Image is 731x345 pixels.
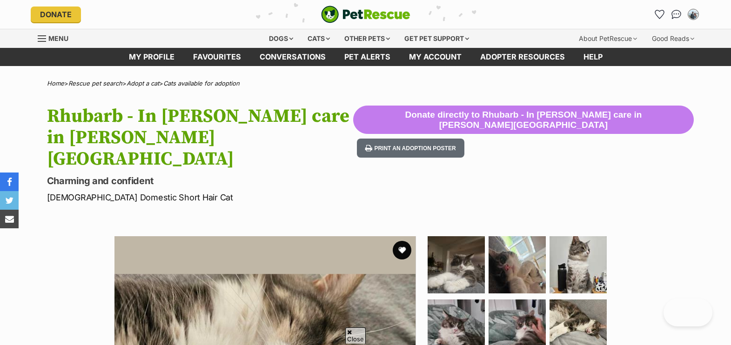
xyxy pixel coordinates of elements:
a: Favourites [184,48,250,66]
img: Photo of Rhubarb In Foster Care In Melton South [550,236,607,293]
a: Donate [31,7,81,22]
a: Conversations [669,7,684,22]
span: Close [345,327,366,344]
a: Favourites [652,7,667,22]
a: conversations [250,48,335,66]
a: PetRescue [321,6,410,23]
a: Cats available for adoption [163,80,240,87]
a: Menu [38,29,75,46]
button: favourite [393,241,411,259]
div: Dogs [262,29,300,48]
a: Adopt a cat [127,80,159,87]
a: Rescue pet search [68,80,122,87]
iframe: Help Scout Beacon - Open [664,299,712,326]
a: My profile [120,48,184,66]
h1: Rhubarb - In [PERSON_NAME] care in [PERSON_NAME][GEOGRAPHIC_DATA] [47,106,354,170]
button: Donate directly to Rhubarb - In [PERSON_NAME] care in [PERSON_NAME][GEOGRAPHIC_DATA] [353,106,693,134]
p: [DEMOGRAPHIC_DATA] Domestic Short Hair Cat [47,191,354,204]
img: Kailee profile pic [689,10,698,19]
div: Get pet support [398,29,476,48]
div: > > > [24,80,708,87]
img: chat-41dd97257d64d25036548639549fe6c8038ab92f7586957e7f3b1b290dea8141.svg [671,10,681,19]
ul: Account quick links [652,7,701,22]
div: About PetRescue [572,29,644,48]
button: My account [686,7,701,22]
p: Charming and confident [47,174,354,187]
a: Adopter resources [471,48,574,66]
span: Menu [48,34,68,42]
button: Print an adoption poster [357,139,464,158]
div: Cats [301,29,336,48]
img: logo-cat-932fe2b9b8326f06289b0f2fb663e598f794de774fb13d1741a6617ecf9a85b4.svg [321,6,410,23]
a: My account [400,48,471,66]
img: Photo of Rhubarb In Foster Care In Melton South [428,236,485,293]
div: Other pets [338,29,396,48]
a: Help [574,48,612,66]
img: Photo of Rhubarb In Foster Care In Melton South [489,236,546,293]
div: Good Reads [645,29,701,48]
a: Home [47,80,64,87]
a: Pet alerts [335,48,400,66]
